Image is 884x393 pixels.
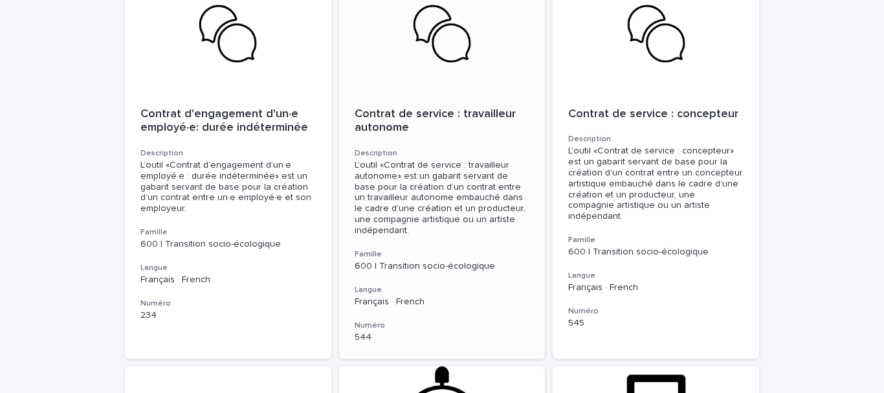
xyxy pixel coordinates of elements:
[355,148,530,159] h3: Description
[355,160,530,236] div: L’outil «Contrat de service : travailleur autonome» est un gabarit servant de base pour la créati...
[568,306,744,317] h3: Numéro
[140,263,316,273] h3: Langue
[355,285,530,295] h3: Langue
[140,107,316,135] p: Contrat d'engagement d'un·e employé·e: durée indéterminée
[355,332,530,343] p: 544
[140,148,316,159] h3: Description
[355,107,530,135] p: Contrat de service : travailleur autonome
[568,247,744,258] p: 600 | Transition socio-écologique
[355,261,530,272] p: 600 | Transition socio-écologique
[140,239,316,250] p: 600 | Transition socio-écologique
[355,297,530,308] p: Français · French
[568,107,744,122] p: Contrat de service : concepteur
[568,235,744,245] h3: Famille
[568,134,744,144] h3: Description
[355,320,530,331] h3: Numéro
[140,275,316,286] p: Français · French
[355,249,530,260] h3: Famille
[568,271,744,281] h3: Langue
[568,146,744,222] div: L’outil «Contrat de service : concepteur» est un gabarit servant de base pour la création d’un co...
[140,298,316,309] h3: Numéro
[568,282,744,293] p: Français · French
[140,160,316,214] div: L’outil «Contrat d’engagement d’un·e employé·e : durée indéterminée» est un gabarit servant de ba...
[140,227,316,238] h3: Famille
[568,318,744,329] p: 545
[140,310,316,321] p: 234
